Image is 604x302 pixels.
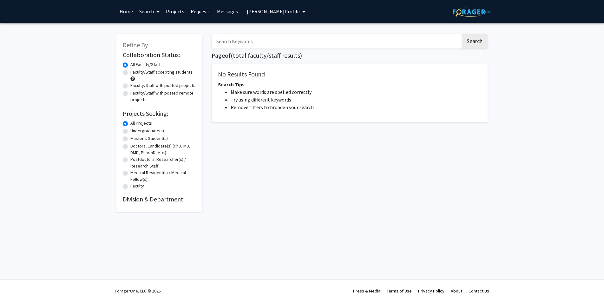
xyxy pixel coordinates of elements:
label: Faculty/Staff accepting students [130,69,193,75]
a: Requests [187,0,214,23]
button: Search [462,34,488,49]
label: Undergraduate(s) [130,128,164,134]
span: Refine By [123,41,148,49]
input: Search Keywords [212,34,461,49]
a: Search [136,0,163,23]
span: [PERSON_NAME] Profile [247,8,300,15]
li: Try using different keywords [231,96,481,103]
iframe: Chat [577,273,599,297]
h1: Page of ( total faculty/staff results) [212,52,488,59]
li: Make sure words are spelled correctly [231,88,481,96]
label: All Faculty/Staff [130,61,160,68]
label: Faculty/Staff with posted projects [130,82,195,89]
a: About [451,288,462,294]
h2: Projects Seeking: [123,110,196,117]
label: Faculty [130,183,144,189]
label: All Projects [130,120,152,127]
label: Faculty/Staff with posted remote projects [130,90,196,103]
span: Search Tips [218,81,245,88]
a: Messages [214,0,241,23]
label: Doctoral Candidate(s) (PhD, MD, DMD, PharmD, etc.) [130,143,196,156]
nav: Page navigation [212,129,488,143]
img: ForagerOne Logo [453,7,492,17]
label: Postdoctoral Researcher(s) / Research Staff [130,156,196,169]
h2: Division & Department: [123,195,196,203]
a: Privacy Policy [418,288,444,294]
a: Home [116,0,136,23]
a: Terms of Use [387,288,412,294]
li: Remove filters to broaden your search [231,103,481,111]
h5: No Results Found [218,70,481,78]
h2: Collaboration Status: [123,51,196,59]
a: Press & Media [353,288,380,294]
div: ForagerOne, LLC © 2025 [115,280,161,302]
a: Projects [163,0,187,23]
label: Medical Resident(s) / Medical Fellow(s) [130,169,196,183]
label: Master's Student(s) [130,135,168,142]
a: Contact Us [469,288,489,294]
